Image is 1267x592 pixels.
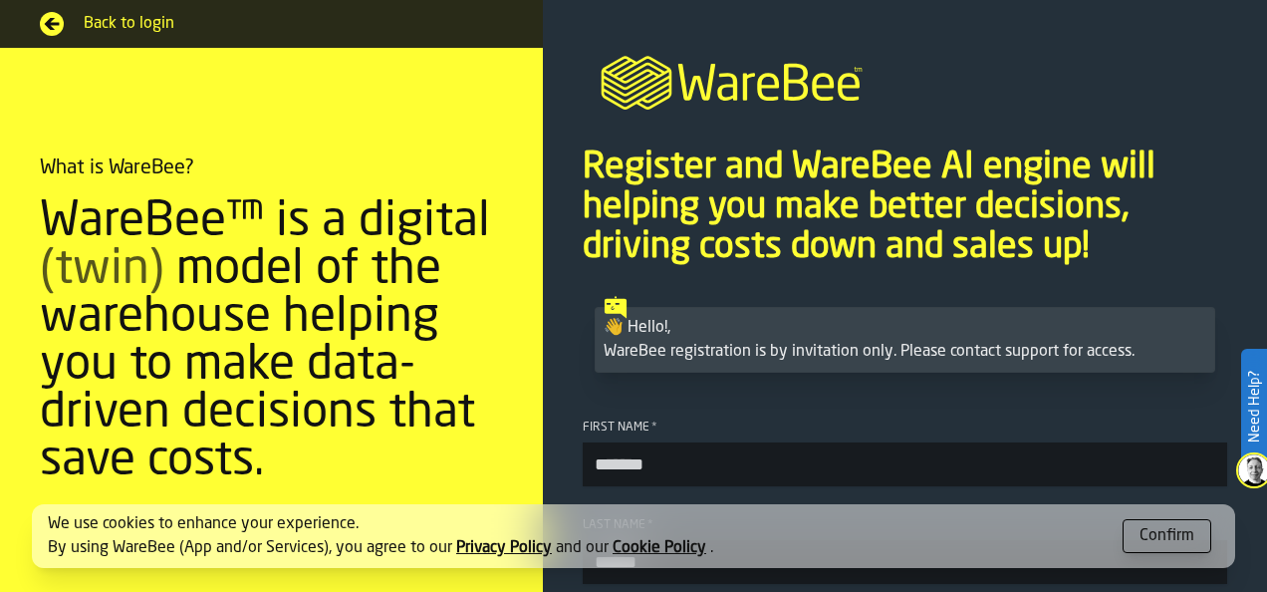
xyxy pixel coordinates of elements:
span: Back to login [84,12,503,36]
div: alert-[object Object] [32,504,1235,568]
a: logo-header [543,32,1267,128]
button: button- [1123,519,1211,553]
a: Privacy Policy [456,540,552,556]
div: WareBee™ is a digital model of the warehouse helping you to make data-driven decisions that save ... [40,198,503,485]
div: What is WareBee? [40,154,194,182]
label: Need Help? [1243,351,1265,462]
div: First Name [583,421,1227,435]
a: Back to login [40,12,503,36]
span: (twin) [40,246,164,294]
span: Required [651,421,657,435]
a: Cookie Policy [613,540,706,556]
div: Confirm [1140,524,1194,548]
div: 👋 Hello!, WareBee registration is by invitation only. Please contact support for access. [604,316,1206,364]
input: button-toolbar-First Name [583,443,1227,486]
label: button-toolbar-First Name [583,421,1227,486]
p: Register and WareBee AI engine will helping you make better decisions, driving costs down and sal... [583,148,1227,267]
div: We use cookies to enhance your experience. By using WareBee (App and/or Services), you agree to o... [48,512,1107,560]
